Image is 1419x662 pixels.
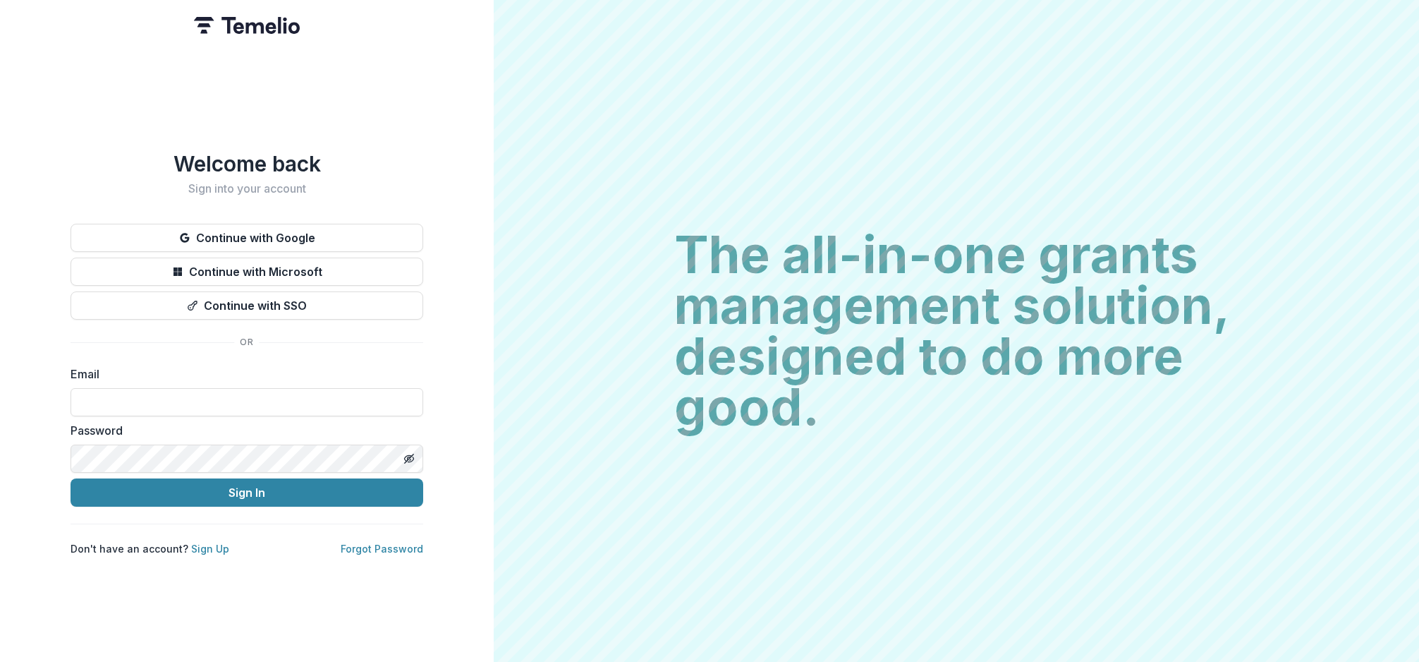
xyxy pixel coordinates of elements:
a: Sign Up [191,543,229,555]
h1: Welcome back [71,151,423,176]
button: Continue with Google [71,224,423,252]
button: Continue with Microsoft [71,258,423,286]
button: Toggle password visibility [398,447,420,470]
label: Email [71,366,415,383]
a: Forgot Password [341,543,423,555]
img: Temelio [194,17,300,34]
button: Sign In [71,479,423,507]
p: Don't have an account? [71,541,229,556]
button: Continue with SSO [71,291,423,320]
label: Password [71,422,415,439]
h2: Sign into your account [71,182,423,195]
